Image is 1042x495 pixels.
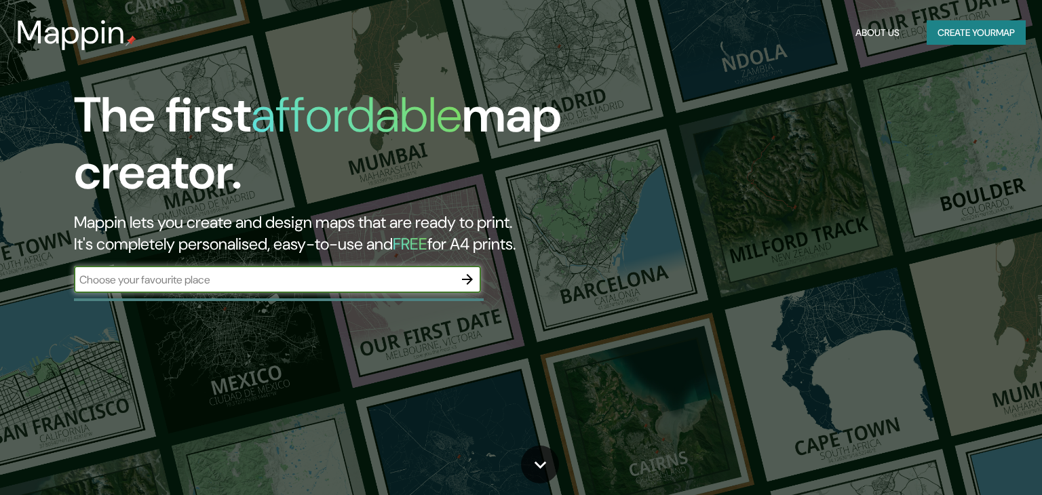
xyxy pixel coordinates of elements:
[927,20,1026,45] button: Create yourmap
[393,233,427,254] h5: FREE
[126,35,136,46] img: mappin-pin
[850,20,905,45] button: About Us
[74,272,454,288] input: Choose your favourite place
[16,14,126,52] h3: Mappin
[74,212,595,255] h2: Mappin lets you create and design maps that are ready to print. It's completely personalised, eas...
[74,87,595,212] h1: The first map creator.
[251,83,462,146] h1: affordable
